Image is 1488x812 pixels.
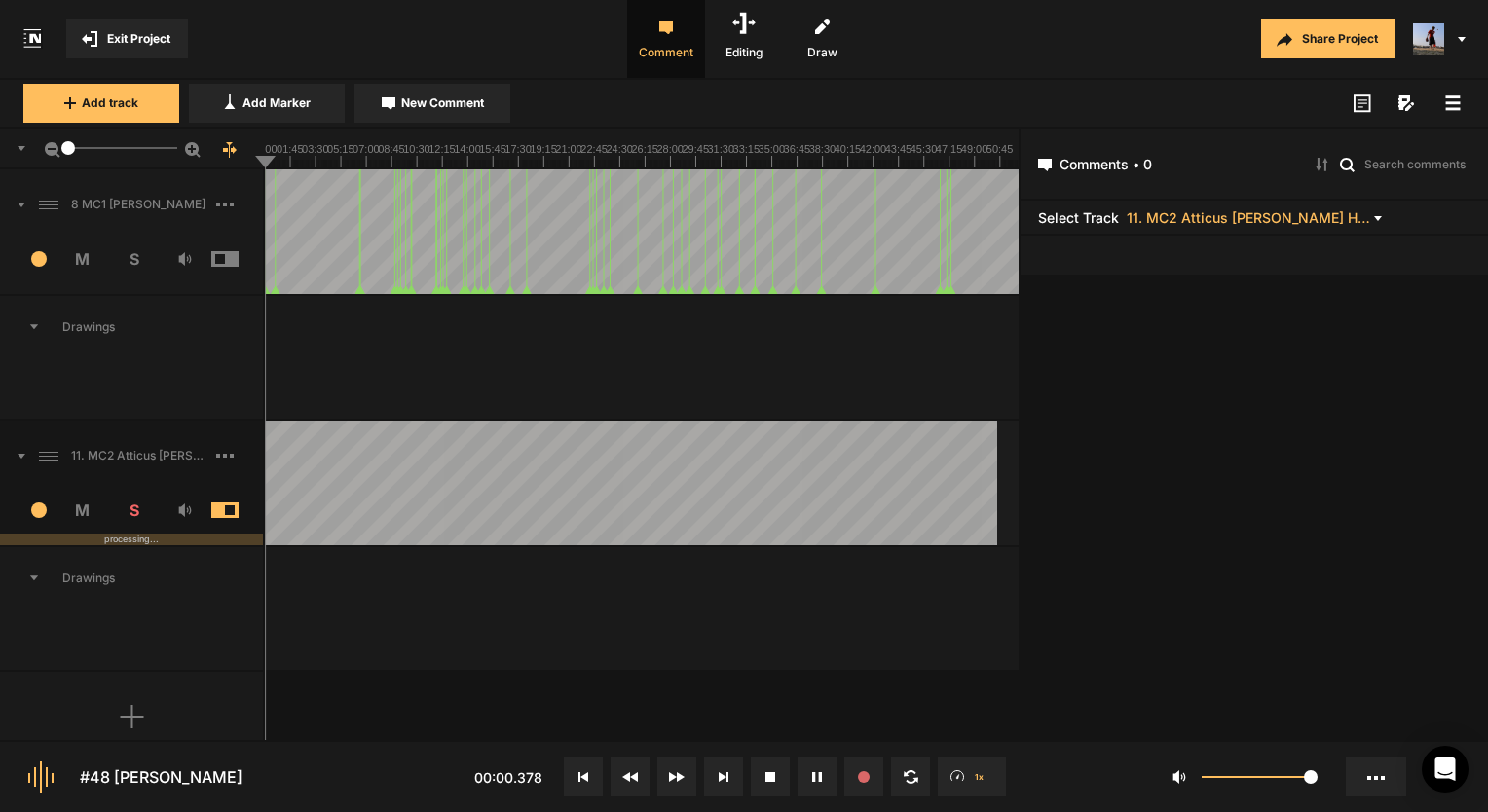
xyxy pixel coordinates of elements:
[733,143,761,155] text: 33:15
[1021,201,1488,236] header: Select Track
[63,447,216,464] span: 11. MC2 Atticus [PERSON_NAME] Hard Lock Copy 01_1.mp3
[1413,23,1444,55] img: ACg8ocJ5zrP0c3SJl5dKscm-Goe6koz8A9fWD7dpguHuX8DX5VIxymM=s96-c
[580,143,608,155] text: 22:45
[759,143,786,155] text: 35:00
[1362,154,1470,173] input: Search comments
[23,84,179,123] button: Add track
[961,143,988,155] text: 49:00
[936,143,963,155] text: 47:15
[1127,210,1370,225] span: 11. MC2 Atticus [PERSON_NAME] Hard Lock Copy 01_1.mp3
[835,143,862,155] text: 40:15
[57,498,109,522] span: M
[555,143,582,155] text: 21:00
[277,143,304,155] text: 01:45
[474,769,542,786] span: 00:00.378
[327,143,354,155] text: 05:15
[80,765,242,789] div: #48 [PERSON_NAME]
[66,19,188,58] button: Exit Project
[403,143,430,155] text: 10:30
[784,143,811,155] text: 36:45
[57,247,109,271] span: M
[682,143,709,155] text: 29:45
[302,143,329,155] text: 03:30
[82,94,138,112] span: Add track
[809,143,837,155] text: 38:30
[108,247,160,271] span: S
[108,498,160,522] span: S
[1261,19,1395,58] button: Share Project
[428,143,456,155] text: 12:15
[353,143,380,155] text: 07:00
[454,143,481,155] text: 14:00
[189,84,345,123] button: Add Marker
[885,143,912,155] text: 43:45
[631,143,658,155] text: 26:15
[1021,129,1488,201] header: Comments • 0
[1422,746,1469,793] div: Open Intercom Messenger
[708,143,735,155] text: 31:30
[63,196,216,213] span: 8 MC1 [PERSON_NAME]
[107,30,170,48] span: Exit Project
[378,143,405,155] text: 08:45
[401,94,484,112] span: New Comment
[479,143,506,155] text: 15:45
[530,143,557,155] text: 19:15
[354,84,510,123] button: New Comment
[938,757,1006,796] button: 1x
[606,143,633,155] text: 24:30
[860,143,887,155] text: 42:00
[911,143,938,155] text: 45:30
[504,143,532,155] text: 17:30
[986,143,1014,155] text: 50:45
[656,143,684,155] text: 28:00
[242,94,311,112] span: Add Marker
